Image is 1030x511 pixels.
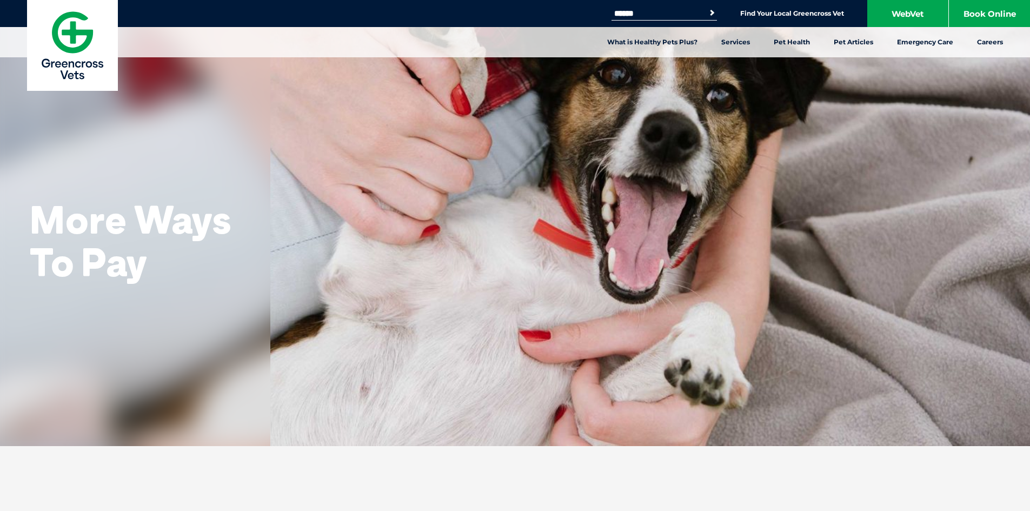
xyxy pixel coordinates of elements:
[885,27,965,57] a: Emergency Care
[965,27,1015,57] a: Careers
[822,27,885,57] a: Pet Articles
[30,198,241,283] h2: More Ways To Pay
[709,27,762,57] a: Services
[762,27,822,57] a: Pet Health
[707,8,717,18] button: Search
[595,27,709,57] a: What is Healthy Pets Plus?
[740,9,844,18] a: Find Your Local Greencross Vet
